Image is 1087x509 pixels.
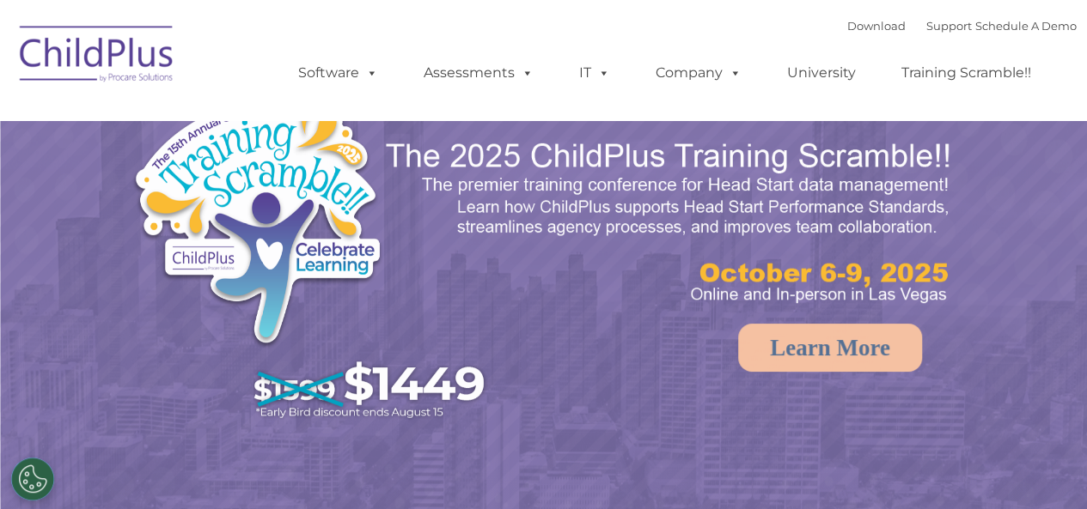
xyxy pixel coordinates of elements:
a: Download [847,19,906,33]
a: Company [638,56,759,90]
a: Assessments [406,56,551,90]
a: University [770,56,873,90]
a: Software [281,56,395,90]
img: ChildPlus by Procare Solutions [11,14,183,100]
button: Cookies Settings [11,457,54,500]
a: IT [562,56,627,90]
a: Schedule A Demo [975,19,1077,33]
a: Learn More [738,324,922,372]
font: | [847,19,1077,33]
a: Support [926,19,972,33]
a: Training Scramble!! [884,56,1048,90]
